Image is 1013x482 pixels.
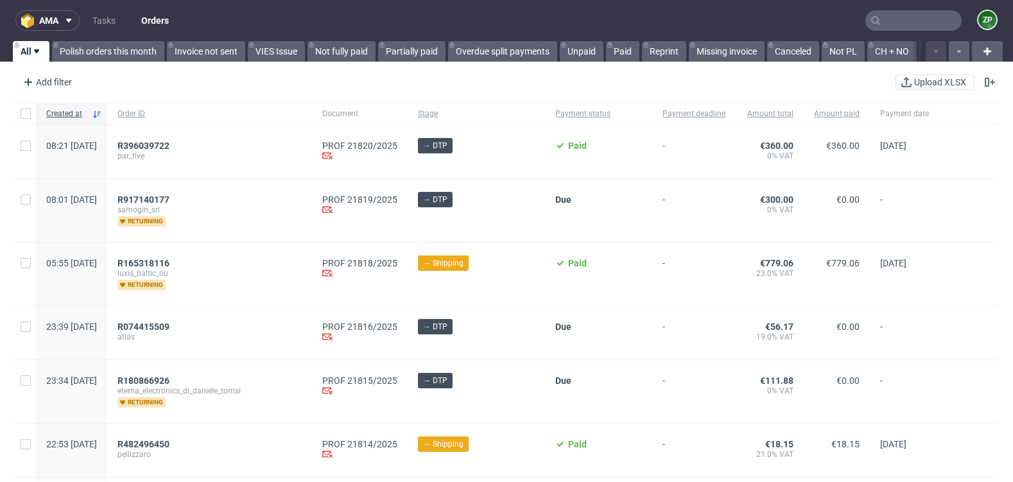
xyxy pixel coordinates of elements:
[912,78,969,87] span: Upload XLSX
[46,194,97,205] span: 08:01 [DATE]
[117,280,166,290] span: returning
[555,194,571,205] span: Due
[662,439,725,461] span: -
[767,41,819,62] a: Canceled
[423,194,447,205] span: → DTP
[814,108,860,119] span: Amount paid
[423,321,447,332] span: → DTP
[555,322,571,332] span: Due
[760,194,793,205] span: €300.00
[760,375,793,386] span: €111.88
[117,194,169,205] span: R917140177
[117,268,302,279] span: luxis_baltic_ou
[746,332,793,342] span: 19.0% VAT
[662,375,725,408] span: -
[765,322,793,332] span: €56.17
[662,194,725,227] span: -
[117,141,172,151] a: R396039722
[662,141,725,163] span: -
[423,140,447,151] span: → DTP
[867,41,917,62] a: CH + NO
[746,205,793,215] span: 0% VAT
[880,141,906,151] span: [DATE]
[117,397,166,408] span: returning
[21,13,39,28] img: logo
[117,332,302,342] span: atlas
[978,11,996,29] figcaption: ZP
[85,10,123,31] a: Tasks
[117,151,302,161] span: par_five
[880,108,929,119] span: Payment date
[836,375,860,386] span: €0.00
[248,41,305,62] a: VIES Issue
[378,41,446,62] a: Partially paid
[689,41,765,62] a: Missing invoice
[826,258,860,268] span: €779.06
[117,322,172,332] a: R074415509
[46,322,97,332] span: 23:39 [DATE]
[46,375,97,386] span: 23:34 [DATE]
[39,16,58,25] span: ama
[831,439,860,449] span: €18.15
[322,194,397,205] a: PROF 21819/2025
[423,375,447,386] span: → DTP
[568,141,587,151] span: Paid
[117,141,169,151] span: R396039722
[322,258,397,268] a: PROF 21818/2025
[880,258,906,268] span: [DATE]
[826,141,860,151] span: €360.00
[568,439,587,449] span: Paid
[134,10,177,31] a: Orders
[880,439,906,449] span: [DATE]
[322,439,397,449] a: PROF 21814/2025
[117,108,302,119] span: Order ID
[836,194,860,205] span: €0.00
[117,449,302,460] span: pellizzaro
[46,141,97,151] span: 08:21 [DATE]
[448,41,557,62] a: Overdue split payments
[423,257,463,269] span: → Shipping
[662,322,725,344] span: -
[307,41,376,62] a: Not fully paid
[880,322,929,344] span: -
[322,322,397,332] a: PROF 21816/2025
[117,258,172,268] a: R165318116
[836,322,860,332] span: €0.00
[896,74,974,90] button: Upload XLSX
[760,258,793,268] span: €779.06
[117,194,172,205] a: R917140177
[167,41,245,62] a: Invoice not sent
[560,41,603,62] a: Unpaid
[322,141,397,151] a: PROF 21820/2025
[46,439,97,449] span: 22:53 [DATE]
[117,258,169,268] span: R165318116
[322,108,397,119] span: Document
[746,268,793,279] span: 23.0% VAT
[52,41,164,62] a: Polish orders this month
[746,386,793,396] span: 0% VAT
[117,322,169,332] span: R074415509
[117,439,172,449] a: R482496450
[880,375,929,408] span: -
[117,375,169,386] span: R180866926
[555,108,642,119] span: Payment status
[46,108,87,119] span: Created at
[746,449,793,460] span: 21.0% VAT
[568,258,587,268] span: Paid
[18,72,74,92] div: Add filter
[765,439,793,449] span: €18.15
[117,205,302,215] span: samogin_srl
[822,41,865,62] a: Not PL
[746,151,793,161] span: 0% VAT
[606,41,639,62] a: Paid
[418,108,535,119] span: Stage
[880,194,929,227] span: -
[746,108,793,119] span: Amount total
[117,386,302,396] span: eterna_electronics_di_daniele_torrisi
[642,41,686,62] a: Reprint
[117,216,166,227] span: returning
[662,258,725,290] span: -
[117,375,172,386] a: R180866926
[322,375,397,386] a: PROF 21815/2025
[117,439,169,449] span: R482496450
